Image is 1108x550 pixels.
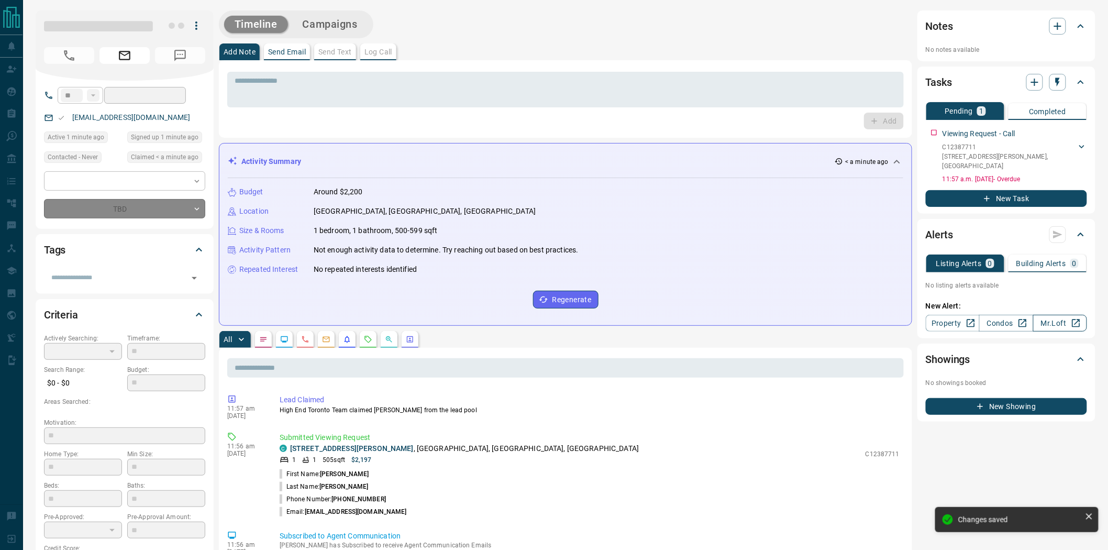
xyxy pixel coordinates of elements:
[280,507,407,516] p: Email:
[1033,315,1087,332] a: Mr.Loft
[127,481,205,490] p: Baths:
[280,445,287,452] div: condos.ca
[224,48,256,56] p: Add Note
[926,378,1087,388] p: No showings booked
[280,432,900,443] p: Submitted Viewing Request
[224,336,232,343] p: All
[926,398,1087,415] button: New Showing
[406,335,414,344] svg: Agent Actions
[943,128,1015,139] p: Viewing Request - Call
[44,365,122,375] p: Search Range:
[926,281,1087,290] p: No listing alerts available
[301,335,309,344] svg: Calls
[958,515,1081,524] div: Changes saved
[926,315,980,332] a: Property
[926,74,952,91] h2: Tasks
[44,397,205,406] p: Areas Searched:
[58,114,65,122] svg: Email Valid
[351,455,372,465] p: $2,197
[331,496,386,503] span: [PHONE_NUMBER]
[127,131,205,146] div: Fri Sep 12 2025
[314,186,363,197] p: Around $2,200
[187,271,202,285] button: Open
[926,351,970,368] h2: Showings
[224,16,288,33] button: Timeline
[926,301,1087,312] p: New Alert:
[313,455,316,465] p: 1
[48,152,98,162] span: Contacted - Never
[280,531,900,542] p: Subscribed to Agent Communication
[1016,260,1066,267] p: Building Alerts
[385,335,393,344] svg: Opportunities
[364,335,372,344] svg: Requests
[936,260,982,267] p: Listing Alerts
[280,469,369,479] p: First Name:
[44,241,65,258] h2: Tags
[845,157,889,167] p: < a minute ago
[280,335,289,344] svg: Lead Browsing Activity
[314,245,579,256] p: Not enough activity data to determine. Try reaching out based on best practices.
[290,443,639,454] p: , [GEOGRAPHIC_DATA], [GEOGRAPHIC_DATA], [GEOGRAPHIC_DATA]
[926,14,1087,39] div: Notes
[131,132,198,142] span: Signed up 1 minute ago
[314,264,417,275] p: No repeated interests identified
[979,315,1033,332] a: Condos
[979,107,983,115] p: 1
[239,245,291,256] p: Activity Pattern
[926,18,953,35] h2: Notes
[72,113,191,122] a: [EMAIL_ADDRESS][DOMAIN_NAME]
[44,418,205,427] p: Motivation:
[280,494,386,504] p: Phone Number:
[926,222,1087,247] div: Alerts
[44,47,94,64] span: No Number
[926,45,1087,54] p: No notes available
[239,206,269,217] p: Location
[292,455,296,465] p: 1
[320,470,369,478] span: [PERSON_NAME]
[323,455,345,465] p: 505 sqft
[1072,260,1077,267] p: 0
[44,306,78,323] h2: Criteria
[127,365,205,375] p: Budget:
[343,335,351,344] svg: Listing Alerts
[44,131,122,146] div: Fri Sep 12 2025
[127,512,205,522] p: Pre-Approval Amount:
[239,186,263,197] p: Budget
[322,335,330,344] svg: Emails
[292,16,368,33] button: Campaigns
[280,482,369,491] p: Last Name:
[131,152,198,162] span: Claimed < a minute ago
[227,541,264,548] p: 11:56 am
[44,375,122,392] p: $0 - $0
[227,443,264,450] p: 11:56 am
[280,542,900,549] p: [PERSON_NAME] has Subscribed to receive Agent Communication Emails
[99,47,150,64] span: Email
[259,335,268,344] svg: Notes
[239,264,298,275] p: Repeated Interest
[943,140,1087,173] div: C12387711[STREET_ADDRESS][PERSON_NAME],[GEOGRAPHIC_DATA]
[314,225,438,236] p: 1 bedroom, 1 bathroom, 500-599 sqft
[280,394,900,405] p: Lead Claimed
[866,449,900,459] p: C12387711
[533,291,599,309] button: Regenerate
[155,47,205,64] span: No Number
[44,334,122,343] p: Actively Searching:
[228,152,903,171] div: Activity Summary< a minute ago
[48,132,104,142] span: Active 1 minute ago
[926,347,1087,372] div: Showings
[943,142,1077,152] p: C12387711
[268,48,306,56] p: Send Email
[280,405,900,415] p: High End Toronto Team claimed [PERSON_NAME] from the lead pool
[44,302,205,327] div: Criteria
[44,449,122,459] p: Home Type:
[926,70,1087,95] div: Tasks
[290,444,414,453] a: [STREET_ADDRESS][PERSON_NAME]
[314,206,536,217] p: [GEOGRAPHIC_DATA], [GEOGRAPHIC_DATA], [GEOGRAPHIC_DATA]
[44,199,205,218] div: TBD
[988,260,992,267] p: 0
[305,508,407,515] span: [EMAIL_ADDRESS][DOMAIN_NAME]
[227,412,264,420] p: [DATE]
[227,450,264,457] p: [DATE]
[239,225,284,236] p: Size & Rooms
[44,512,122,522] p: Pre-Approved:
